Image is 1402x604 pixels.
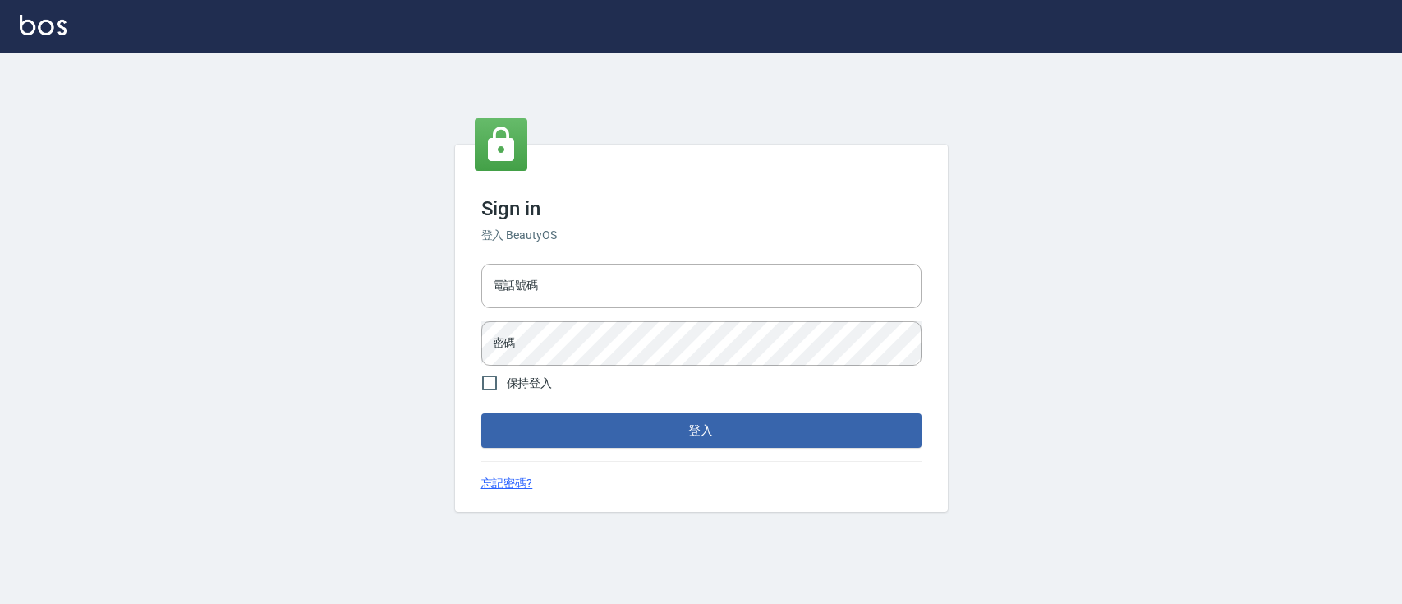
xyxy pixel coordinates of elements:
h3: Sign in [481,197,922,220]
button: 登入 [481,413,922,448]
img: Logo [20,15,67,35]
span: 保持登入 [507,375,553,392]
h6: 登入 BeautyOS [481,227,922,244]
a: 忘記密碼? [481,475,533,492]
